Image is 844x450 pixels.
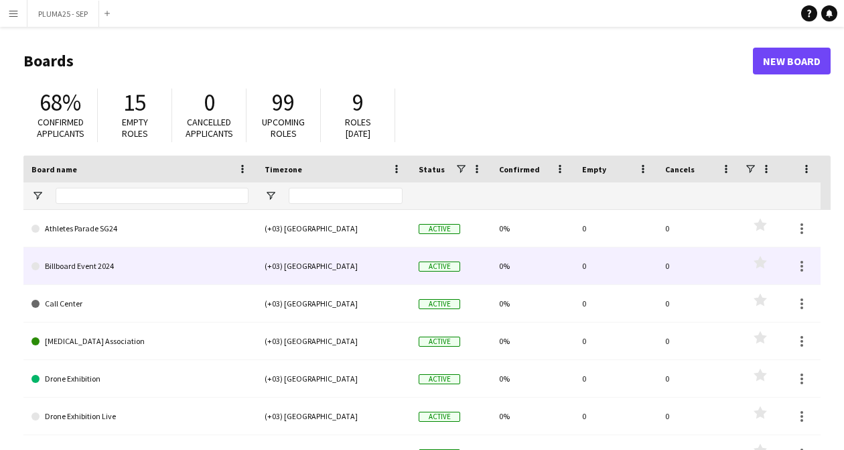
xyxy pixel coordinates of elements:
[574,360,657,397] div: 0
[27,1,99,27] button: PLUMA25 - SEP
[491,285,574,322] div: 0%
[491,398,574,435] div: 0%
[56,188,249,204] input: Board name Filter Input
[574,398,657,435] div: 0
[491,360,574,397] div: 0%
[345,116,371,139] span: Roles [DATE]
[419,374,460,384] span: Active
[31,360,249,398] a: Drone Exhibition
[657,360,740,397] div: 0
[265,190,277,202] button: Open Filter Menu
[419,224,460,234] span: Active
[265,164,302,174] span: Timezone
[574,210,657,247] div: 0
[665,164,695,174] span: Cancels
[257,210,411,247] div: (+03) [GEOGRAPHIC_DATA]
[574,323,657,359] div: 0
[657,323,740,359] div: 0
[491,323,574,359] div: 0%
[31,247,249,285] a: Billboard Event 2024
[499,164,540,174] span: Confirmed
[419,164,445,174] span: Status
[23,51,753,71] h1: Boards
[31,190,44,202] button: Open Filter Menu
[419,262,460,272] span: Active
[257,398,411,435] div: (+03) [GEOGRAPHIC_DATA]
[31,398,249,435] a: Drone Exhibition Live
[262,116,305,139] span: Upcoming roles
[123,88,146,117] span: 15
[186,116,233,139] span: Cancelled applicants
[419,337,460,347] span: Active
[31,323,249,360] a: [MEDICAL_DATA] Association
[31,164,77,174] span: Board name
[257,360,411,397] div: (+03) [GEOGRAPHIC_DATA]
[257,285,411,322] div: (+03) [GEOGRAPHIC_DATA]
[491,210,574,247] div: 0%
[204,88,215,117] span: 0
[257,247,411,284] div: (+03) [GEOGRAPHIC_DATA]
[272,88,295,117] span: 99
[419,412,460,422] span: Active
[352,88,364,117] span: 9
[289,188,403,204] input: Timezone Filter Input
[37,116,84,139] span: Confirmed applicants
[122,116,148,139] span: Empty roles
[574,285,657,322] div: 0
[40,88,81,117] span: 68%
[574,247,657,284] div: 0
[419,299,460,309] span: Active
[31,210,249,247] a: Athletes Parade SG24
[582,164,606,174] span: Empty
[753,48,831,74] a: New Board
[257,323,411,359] div: (+03) [GEOGRAPHIC_DATA]
[31,285,249,323] a: Call Center
[657,210,740,247] div: 0
[657,247,740,284] div: 0
[657,285,740,322] div: 0
[491,247,574,284] div: 0%
[657,398,740,435] div: 0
